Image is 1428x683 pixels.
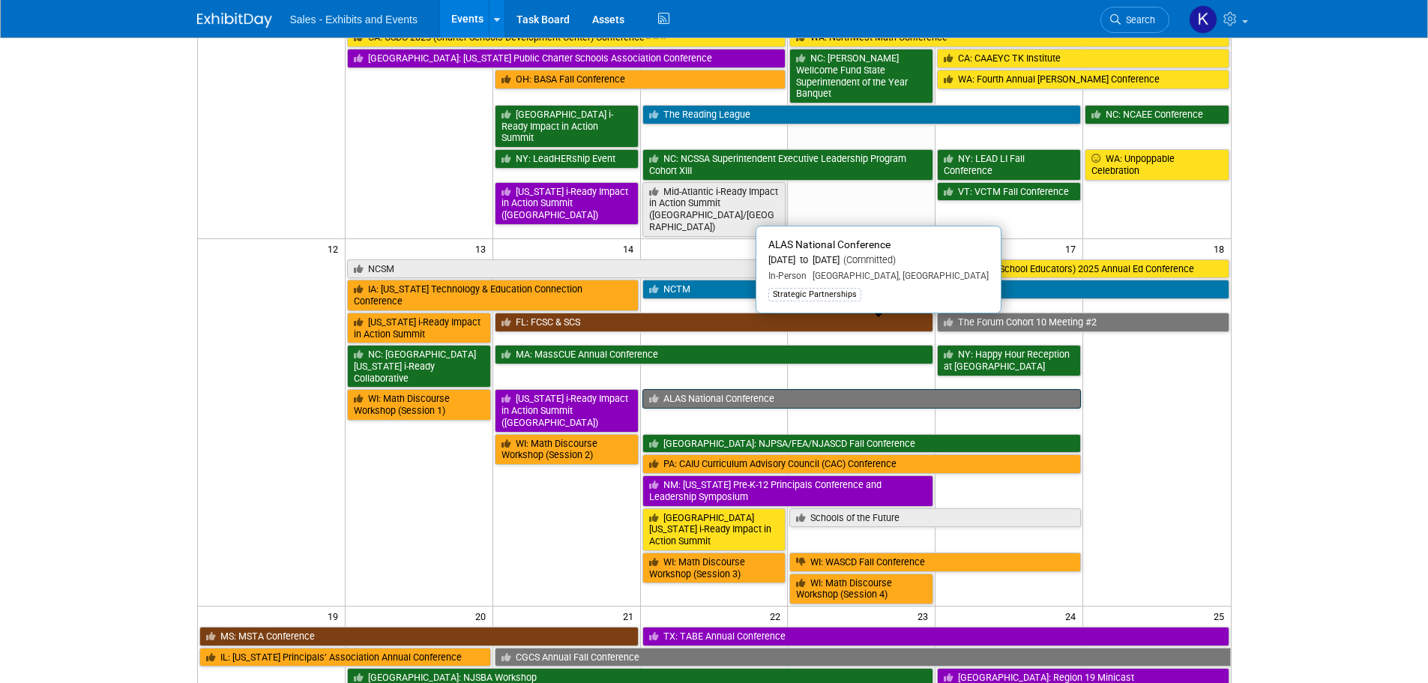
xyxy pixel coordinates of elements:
a: NC: [PERSON_NAME] Wellcome Fund State Superintendent of the Year Banquet [789,49,933,103]
a: Mid-Atlantic i-Ready Impact in Action Summit ([GEOGRAPHIC_DATA]/[GEOGRAPHIC_DATA]) [642,182,786,237]
a: OH: BASA Fall Conference [495,70,786,89]
a: WI: WASCD Fall Conference [789,553,1081,572]
a: NY: LEAD LI Fall Conference [937,149,1081,180]
a: CGCS Annual Fall Conference [495,648,1231,667]
span: (Committed) [840,254,896,265]
a: NY: Happy Hour Reception at [GEOGRAPHIC_DATA] [937,345,1081,376]
a: [GEOGRAPHIC_DATA]: NJPSA/FEA/NJASCD Fall Conference [642,434,1082,454]
span: 25 [1212,607,1231,625]
span: In-Person [768,271,807,281]
span: Sales - Exhibits and Events [290,13,418,25]
span: [GEOGRAPHIC_DATA], [GEOGRAPHIC_DATA] [807,271,989,281]
span: 22 [768,607,787,625]
a: CA: CABSE ([US_STATE] Association of Black School Educators) 2025 Annual Ed Conference [789,259,1229,279]
a: [GEOGRAPHIC_DATA] i-Ready Impact in Action Summit [495,105,639,148]
a: WI: Math Discourse Workshop (Session 2) [495,434,639,465]
a: [GEOGRAPHIC_DATA][US_STATE] i-Ready Impact in Action Summit [642,508,786,551]
img: Kara Haven [1189,5,1217,34]
span: ALAS National Conference [768,238,891,250]
a: NM: [US_STATE] Pre-K-12 Principals Conference and Leadership Symposium [642,475,934,506]
a: ALAS National Conference [642,389,1082,409]
a: IL: [US_STATE] Principals’ Association Annual Conference [199,648,491,667]
span: 24 [1064,607,1082,625]
a: NCSM [347,259,786,279]
span: Search [1121,14,1155,25]
a: [US_STATE] i-Ready Impact in Action Summit ([GEOGRAPHIC_DATA]) [495,182,639,225]
a: Search [1100,7,1169,33]
span: 19 [326,607,345,625]
a: NC: NCAEE Conference [1085,105,1229,124]
a: WI: Math Discourse Workshop (Session 1) [347,389,491,420]
span: 23 [916,607,935,625]
a: IA: [US_STATE] Technology & Education Connection Conference [347,280,639,310]
a: NC: [GEOGRAPHIC_DATA][US_STATE] i-Ready Collaborative [347,345,491,388]
a: FL: FCSC & SCS [495,313,934,332]
a: [US_STATE] i-Ready Impact in Action Summit [347,313,491,343]
a: The Reading League [642,105,1082,124]
a: WA: Fourth Annual [PERSON_NAME] Conference [937,70,1229,89]
div: [DATE] to [DATE] [768,254,989,267]
div: Strategic Partnerships [768,288,861,301]
a: Schools of the Future [789,508,1081,528]
a: NCTM [642,280,1229,299]
a: WI: Math Discourse Workshop (Session 4) [789,574,933,604]
a: MA: MassCUE Annual Conference [495,345,934,364]
a: [GEOGRAPHIC_DATA]: [US_STATE] Public Charter Schools Association Conference [347,49,786,68]
a: TX: TABE Annual Conference [642,627,1229,646]
a: NC: NCSSA Superintendent Executive Leadership Program Cohort XIII [642,149,934,180]
a: CA: CAAEYC TK Institute [937,49,1229,68]
span: 20 [474,607,492,625]
a: MS: MSTA Conference [199,627,639,646]
span: 18 [1212,239,1231,258]
span: 17 [1064,239,1082,258]
span: 21 [621,607,640,625]
a: [US_STATE] i-Ready Impact in Action Summit ([GEOGRAPHIC_DATA]) [495,389,639,432]
span: 13 [474,239,492,258]
a: The Forum Cohort 10 Meeting #2 [937,313,1229,332]
a: WI: Math Discourse Workshop (Session 3) [642,553,786,583]
a: PA: CAIU Curriculum Advisory Council (CAC) Conference [642,454,1082,474]
img: ExhibitDay [197,13,272,28]
a: WA: Unpoppable Celebration [1085,149,1229,180]
span: 12 [326,239,345,258]
a: VT: VCTM Fall Conference [937,182,1081,202]
span: 14 [621,239,640,258]
a: NY: LeadHERship Event [495,149,639,169]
